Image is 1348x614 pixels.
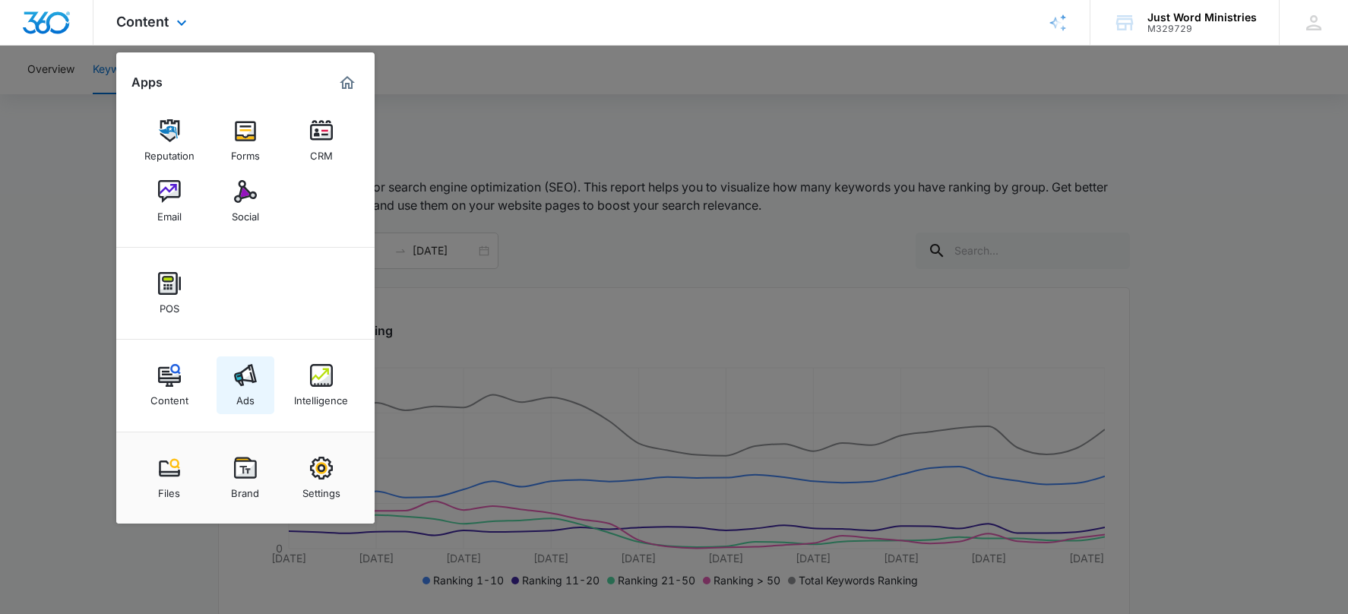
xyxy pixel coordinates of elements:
[217,112,274,169] a: Forms
[131,75,163,90] h2: Apps
[335,71,359,95] a: Marketing 360® Dashboard
[141,264,198,322] a: POS
[293,112,350,169] a: CRM
[236,387,255,407] div: Ads
[157,203,182,223] div: Email
[232,203,259,223] div: Social
[217,356,274,414] a: Ads
[293,356,350,414] a: Intelligence
[293,449,350,507] a: Settings
[141,356,198,414] a: Content
[141,449,198,507] a: Files
[231,479,259,499] div: Brand
[231,142,260,162] div: Forms
[310,142,333,162] div: CRM
[294,387,348,407] div: Intelligence
[217,449,274,507] a: Brand
[1147,11,1257,24] div: account name
[1147,24,1257,34] div: account id
[302,479,340,499] div: Settings
[158,479,180,499] div: Files
[150,387,188,407] div: Content
[160,295,179,315] div: POS
[141,112,198,169] a: Reputation
[116,14,169,30] span: Content
[141,172,198,230] a: Email
[217,172,274,230] a: Social
[144,142,195,162] div: Reputation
